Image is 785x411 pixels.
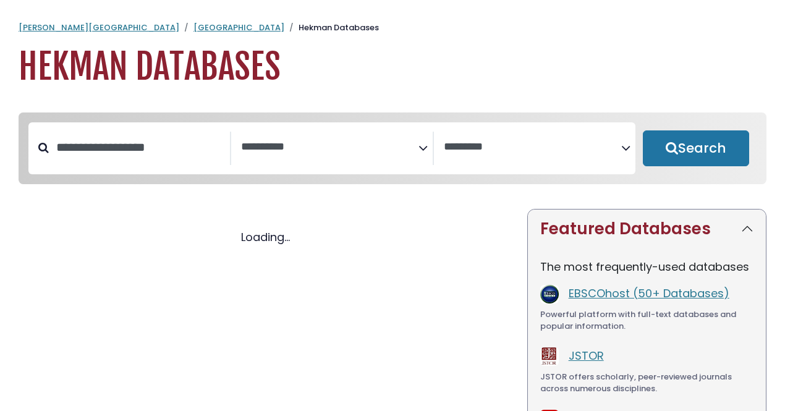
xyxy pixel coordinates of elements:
[19,22,766,34] nav: breadcrumb
[49,137,230,158] input: Search database by title or keyword
[528,210,766,248] button: Featured Databases
[540,308,753,333] div: Powerful platform with full-text databases and popular information.
[444,141,621,154] textarea: Search
[540,371,753,395] div: JSTOR offers scholarly, peer-reviewed journals across numerous disciplines.
[569,286,729,301] a: EBSCOhost (50+ Databases)
[19,46,766,88] h1: Hekman Databases
[19,112,766,184] nav: Search filters
[241,141,418,154] textarea: Search
[284,22,379,34] li: Hekman Databases
[569,348,604,363] a: JSTOR
[19,22,179,33] a: [PERSON_NAME][GEOGRAPHIC_DATA]
[540,258,753,275] p: The most frequently-used databases
[643,130,749,166] button: Submit for Search Results
[19,229,512,245] div: Loading...
[193,22,284,33] a: [GEOGRAPHIC_DATA]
